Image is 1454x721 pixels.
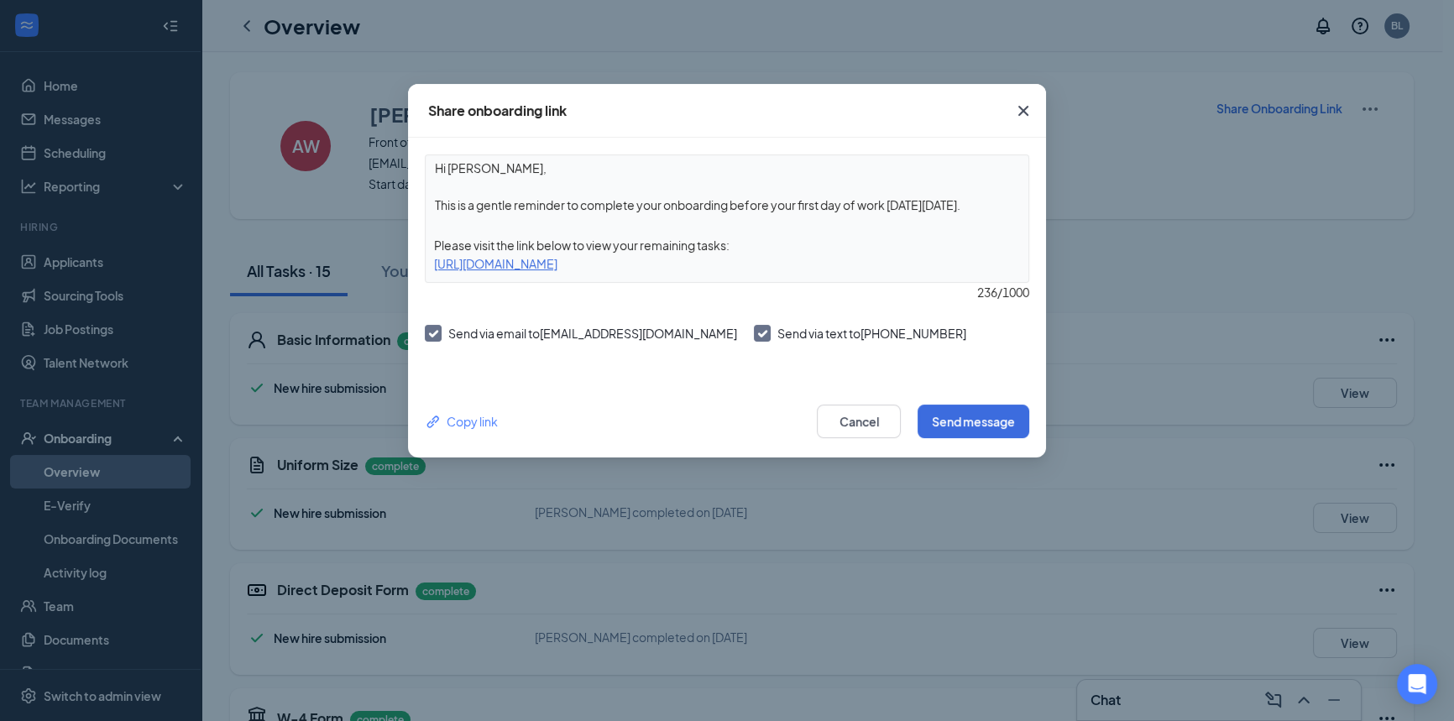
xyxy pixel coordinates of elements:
button: Link Copy link [425,412,498,431]
button: Close [1001,84,1046,138]
svg: Cross [1013,101,1033,121]
span: Send via text to [PHONE_NUMBER] [777,326,966,341]
svg: Link [425,413,442,431]
div: 236 / 1000 [425,283,1029,301]
div: Please visit the link below to view your remaining tasks: [426,236,1028,254]
button: Send message [918,405,1029,438]
div: Open Intercom Messenger [1397,664,1437,704]
div: [URL][DOMAIN_NAME] [426,254,1028,273]
textarea: Hi [PERSON_NAME], This is a gentle reminder to complete your onboarding before your first day of ... [426,155,1028,217]
div: Copy link [425,412,498,431]
span: Send via email to [EMAIL_ADDRESS][DOMAIN_NAME] [448,326,737,341]
div: Share onboarding link [428,102,567,120]
button: Cancel [817,405,901,438]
